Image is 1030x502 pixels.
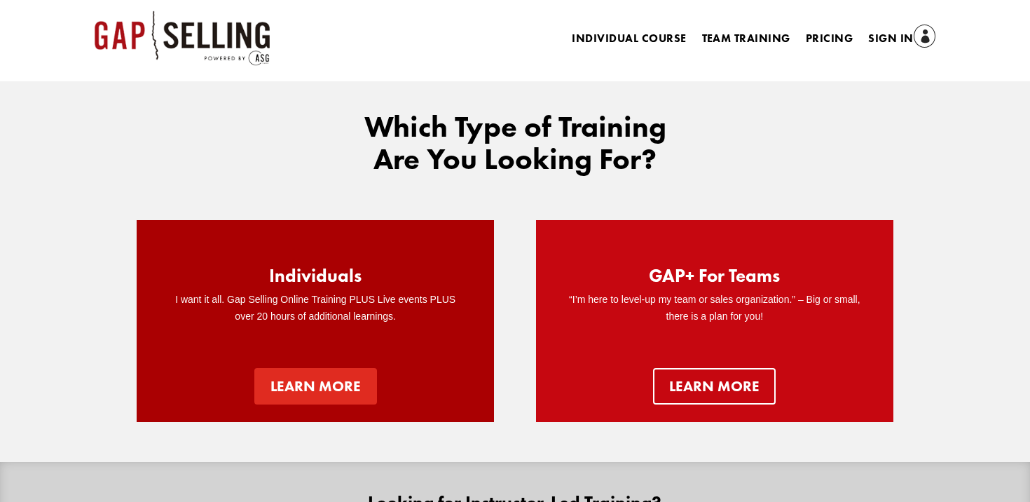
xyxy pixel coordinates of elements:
[254,368,377,405] a: Learn more
[340,111,690,182] h2: Which Type of Training Are You Looking For?
[702,34,790,49] a: Team Training
[868,29,935,49] a: Sign In
[165,292,466,325] p: I want it all. Gap Selling Online Training PLUS Live events PLUS over 20 hours of additional lear...
[653,368,776,405] a: learn more
[572,34,686,49] a: Individual Course
[649,266,780,292] h2: GAP+ For Teams
[564,292,865,325] p: “I’m here to level-up my team or sales organization.” – Big or small, there is a plan for you!
[269,266,362,292] h2: Individuals
[806,34,853,49] a: Pricing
